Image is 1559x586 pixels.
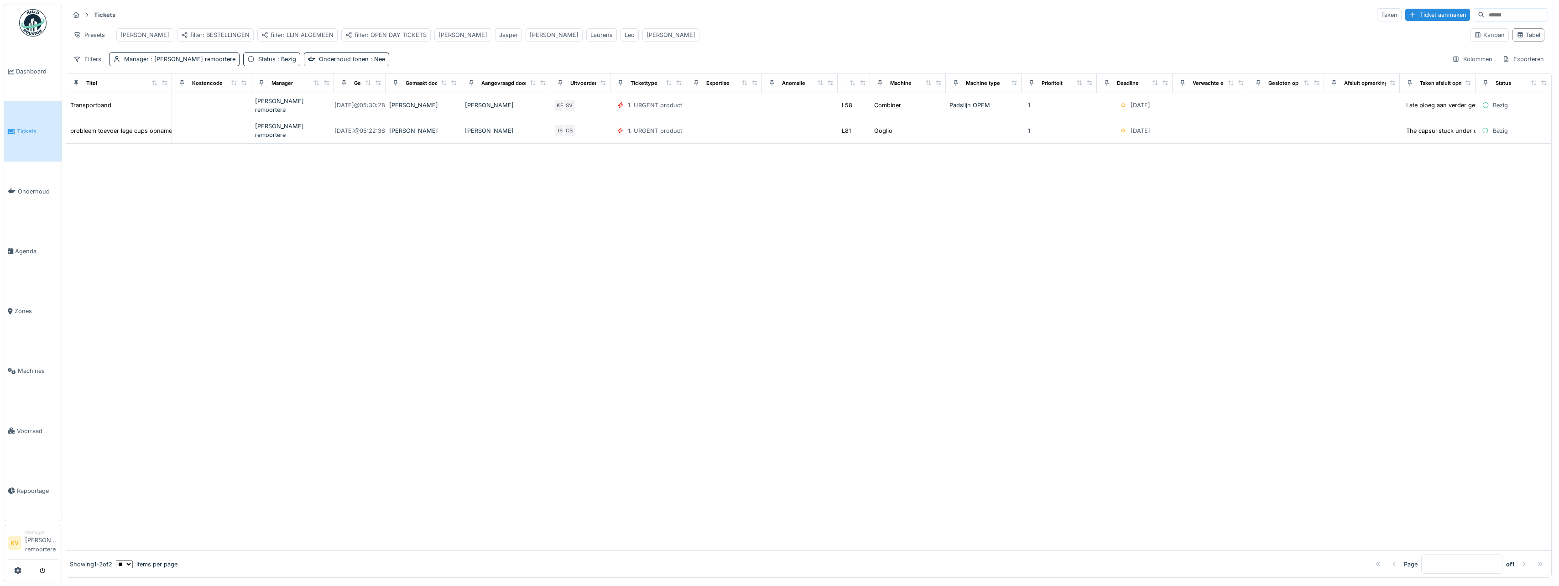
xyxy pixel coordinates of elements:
span: : [PERSON_NAME] remoortere [149,56,235,63]
a: Machines [4,341,62,401]
div: Kolommen [1448,52,1496,66]
strong: of 1 [1506,560,1515,569]
div: [PERSON_NAME] remoortere [255,122,330,139]
div: Gemaakt op [354,79,383,87]
div: Onderhoud tonen [319,55,385,63]
div: Uitvoerder [570,79,597,87]
div: Exporteren [1498,52,1548,66]
div: Status [1496,79,1511,87]
span: Zones [15,307,58,315]
span: Onderhoud [18,187,58,196]
div: 1. URGENT production line disruption [628,126,732,135]
div: [PERSON_NAME] [389,101,458,110]
a: Zones [4,281,62,341]
div: Manager [124,55,235,63]
div: Ticket aanmaken [1405,9,1470,21]
div: Status [258,55,296,63]
span: Voorraad [17,427,58,435]
div: Bezig [1493,101,1508,110]
div: IS [554,124,567,137]
div: 1 [1028,126,1030,135]
div: [PERSON_NAME] [530,31,579,39]
div: Afsluit opmerking [1344,79,1388,87]
div: Taken afsluit opmerkingen [1420,79,1485,87]
div: Manager [25,529,58,536]
div: Expertise [706,79,730,87]
span: Agenda [15,247,58,256]
div: items per page [116,560,177,569]
div: Tickettype [631,79,657,87]
div: Prioriteit [1042,79,1063,87]
div: [PERSON_NAME] [120,31,169,39]
div: CB [563,124,576,137]
a: Agenda [4,221,62,281]
div: Kanban [1474,31,1505,39]
a: Voorraad [4,401,62,461]
div: filter: BESTELLINGEN [181,31,250,39]
div: SV [563,99,576,112]
div: The capsul stuck under cover, just adjust [1406,126,1521,135]
div: [DATE] @ 05:22:38 [334,126,385,135]
div: Leo [625,31,635,39]
span: Machines [18,366,58,375]
div: probleem toevoer lege cups opname [70,126,172,135]
img: Badge_color-CXgf-gQk.svg [19,9,47,37]
div: Bezig [1493,126,1508,135]
div: Taken [1377,8,1402,21]
div: Deadline [1117,79,1139,87]
div: Machine [890,79,912,87]
div: Tabel [1517,31,1540,39]
div: Combiner [874,101,901,110]
div: Verwachte einddatum [1193,79,1247,87]
div: Transportband [70,101,111,110]
span: Rapportage [17,487,58,495]
div: Presets [69,28,109,42]
div: KE [554,99,567,112]
div: [DATE] [1131,101,1150,110]
a: Tickets [4,101,62,161]
div: L81 [842,126,851,135]
div: Anomalie [782,79,805,87]
div: [PERSON_NAME] [465,101,547,110]
div: [PERSON_NAME] [389,126,458,135]
div: filter: OPEN DAY TICKETS [345,31,427,39]
div: filter: LIJN ALGEMEEN [261,31,334,39]
div: Manager [271,79,293,87]
a: KV Manager[PERSON_NAME] remoortere [8,529,58,560]
div: 1. URGENT production line disruption [628,101,732,110]
div: L58 [842,101,852,110]
div: 1 [1028,101,1030,110]
li: KV [8,536,21,550]
span: : Nee [369,56,385,63]
a: Onderhoud [4,162,62,221]
div: Titel [86,79,97,87]
a: Rapportage [4,461,62,521]
div: Laurens [590,31,613,39]
div: Aangevraagd door [481,79,527,87]
a: Dashboard [4,42,62,101]
span: Tickets [17,127,58,136]
div: Kostencode [192,79,223,87]
div: Jasper [499,31,518,39]
div: Late ploeg aan verder gewerkt. Zie ticket 2025/... [1406,101,1542,110]
li: [PERSON_NAME] remoortere [25,529,58,557]
div: Machine type [966,79,1000,87]
strong: Tickets [90,10,119,19]
div: [DATE] [1131,126,1150,135]
div: Gemaakt door [406,79,440,87]
div: [PERSON_NAME] remoortere [255,97,330,114]
div: Page [1404,560,1418,569]
div: Filters [69,52,105,66]
span: : Bezig [276,56,296,63]
div: Padslijn OPEM [949,101,1018,110]
span: Dashboard [16,67,58,76]
div: [DATE] @ 05:30:28 [334,101,385,110]
div: Showing 1 - 2 of 2 [70,560,112,569]
div: Goglio [874,126,892,135]
div: Gesloten op [1268,79,1298,87]
div: [PERSON_NAME] [438,31,487,39]
div: [PERSON_NAME] [647,31,695,39]
div: [PERSON_NAME] [465,126,547,135]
